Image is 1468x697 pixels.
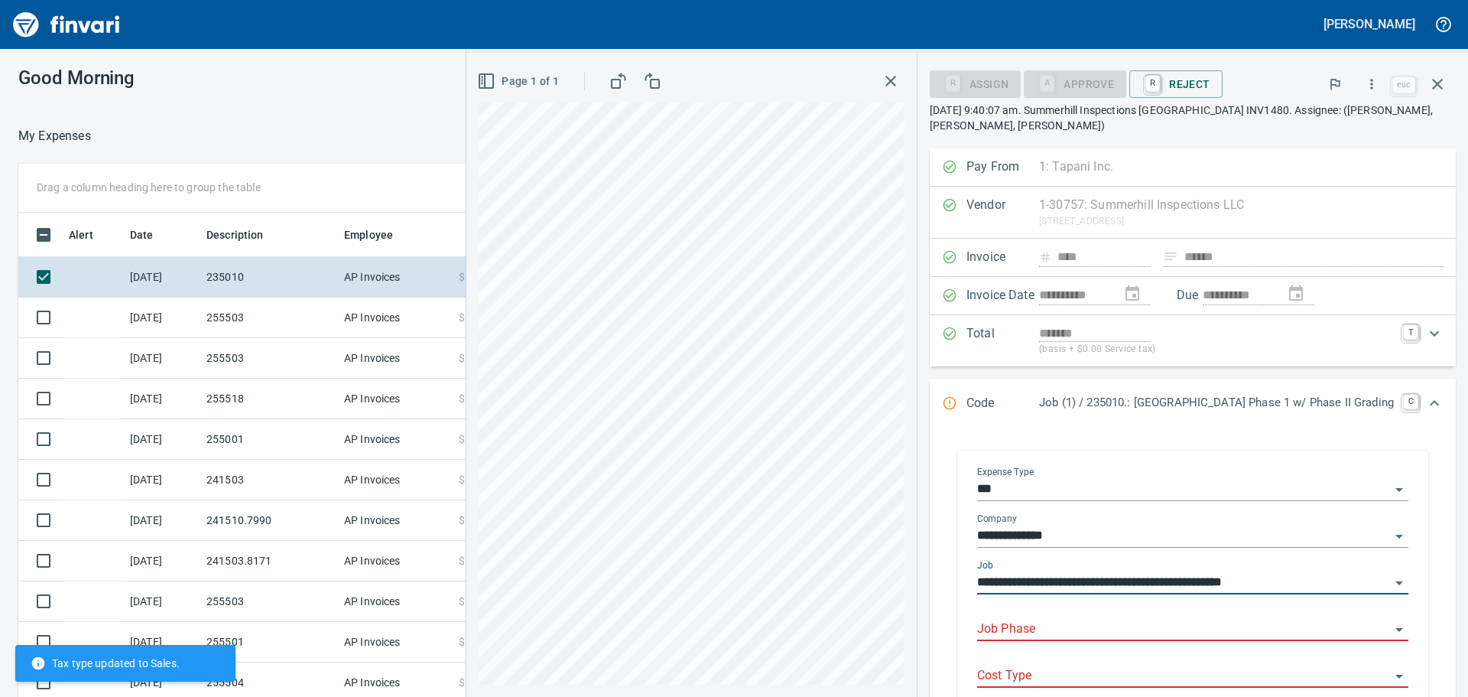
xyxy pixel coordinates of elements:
td: [DATE] [124,298,200,338]
td: [DATE] [124,460,200,500]
button: Open [1388,479,1410,500]
td: AP Invoices [338,338,453,379]
span: $ [459,350,465,366]
td: AP Invoices [338,257,453,298]
span: Tax type updated to Sales. [31,656,180,671]
span: Amount [464,226,523,244]
span: $ [459,432,465,447]
a: C [1403,394,1418,409]
h3: Good Morning [18,67,343,89]
span: $ [459,472,465,487]
span: Page 1 of 1 [480,72,559,91]
span: Description [206,226,264,244]
button: [PERSON_NAME] [1320,12,1419,36]
span: $ [459,553,465,568]
span: Date [130,226,154,244]
span: Alert [69,226,93,244]
label: Company [977,514,1017,523]
p: (basis + $0.00 Service tax) [1039,342,1394,357]
button: Open [1388,572,1410,594]
span: Date [130,226,174,244]
td: AP Invoices [338,581,453,622]
td: 255503 [200,298,338,338]
td: 255001 [200,419,338,460]
td: AP Invoices [338,298,453,338]
td: 241503.8171 [200,541,338,581]
td: 255501 [200,622,338,663]
label: Job [977,561,993,570]
span: Description [206,226,284,244]
td: 255503 [200,581,338,622]
td: [DATE] [124,541,200,581]
label: Expense Type [977,467,1034,477]
p: [DATE] 9:40:07 am. Summerhill Inspections [GEOGRAPHIC_DATA] INV1480. Assignee: ([PERSON_NAME], [P... [930,103,1456,133]
nav: breadcrumb [18,127,91,145]
td: [DATE] [124,622,200,663]
button: Open [1388,526,1410,547]
p: Job (1) / 235010.: [GEOGRAPHIC_DATA] Phase 1 w/ Phase II Grading [1039,394,1394,412]
span: Employee [344,226,393,244]
div: Expand [930,315,1456,366]
button: More [1355,67,1388,101]
td: [DATE] [124,338,200,379]
span: Employee [344,226,413,244]
div: Job Phase required [1024,77,1126,90]
td: AP Invoices [338,419,453,460]
td: 241503 [200,460,338,500]
h5: [PERSON_NAME] [1323,16,1415,32]
span: $ [459,310,465,325]
td: 235010 [200,257,338,298]
span: Reject [1142,71,1210,97]
a: R [1145,75,1160,92]
td: AP Invoices [338,460,453,500]
td: [DATE] [124,379,200,419]
span: $ [459,675,465,690]
div: Expand [930,379,1456,429]
button: Open [1388,666,1410,687]
span: $ [459,513,465,528]
td: 241510.7990 [200,500,338,541]
td: 255503 [200,338,338,379]
p: Drag a column heading here to group the table [37,180,261,195]
span: $ [459,594,465,609]
td: AP Invoices [338,622,453,663]
p: My Expenses [18,127,91,145]
span: Close invoice [1388,66,1456,103]
span: $ [459,269,465,285]
button: Page 1 of 1 [474,67,565,96]
td: [DATE] [124,419,200,460]
td: [DATE] [124,581,200,622]
span: $ [459,391,465,406]
a: T [1403,324,1418,340]
a: esc [1392,77,1415,93]
p: Code [966,394,1039,414]
button: RReject [1129,70,1222,98]
td: [DATE] [124,500,200,541]
p: Total [966,324,1039,357]
td: AP Invoices [338,541,453,581]
td: [DATE] [124,257,200,298]
span: Alert [69,226,113,244]
span: $ [459,634,465,650]
button: Flag [1318,67,1352,101]
td: AP Invoices [338,500,453,541]
div: Assign [930,77,1021,90]
img: Finvari [9,6,124,43]
td: 255518 [200,379,338,419]
button: Open [1388,619,1410,640]
td: AP Invoices [338,379,453,419]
